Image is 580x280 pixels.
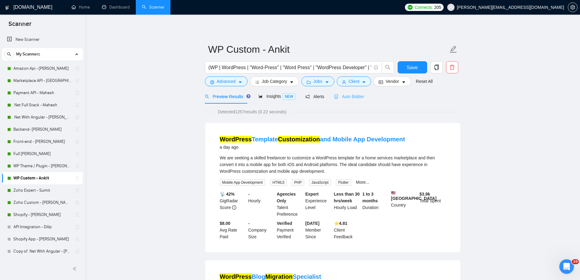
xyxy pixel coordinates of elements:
span: holder [75,151,80,156]
a: More... [356,180,369,185]
div: a day ago [220,144,405,151]
a: Backend- [PERSON_NAME] [13,123,71,136]
mark: Migration [265,273,293,280]
button: copy [431,61,443,73]
button: folderJobscaret-down [301,76,334,86]
span: holder [75,139,80,144]
span: search [382,65,394,70]
iframe: Intercom live chat [559,259,574,274]
input: Search Freelance Jobs... [209,64,371,71]
span: idcard [379,80,383,84]
span: JavaScript [309,179,331,186]
span: Connects: [415,4,433,11]
img: upwork-logo.png [408,5,413,10]
a: .Net With Angular - [PERSON_NAME] [13,111,71,123]
div: Client Feedback [333,220,361,240]
a: Shopify - [PERSON_NAME] [13,209,71,221]
div: Experience Level [304,191,333,218]
b: Agencies Only [277,192,296,203]
a: WordPressBlogMigrationSpecialist [220,273,321,280]
b: - [248,192,250,197]
span: holder [75,249,80,254]
span: caret-down [362,80,366,84]
span: holder [75,115,80,120]
b: $ 3.9k [420,192,430,197]
div: GigRadar Score [219,191,247,218]
span: Auto Bidder [334,94,364,99]
span: edit [449,45,457,53]
span: user [342,80,346,84]
div: Duration [361,191,390,218]
span: robot [334,94,338,99]
a: homeHome [72,5,90,10]
span: caret-down [238,80,242,84]
div: Avg Rate Paid [219,220,247,240]
span: info-circle [374,66,378,69]
a: New Scanner [7,34,78,46]
span: holder [75,188,80,193]
b: Less than 30 hrs/week [334,192,360,203]
span: search [205,94,209,99]
span: Preview Results [205,94,249,99]
span: 10 [572,259,579,264]
span: Insights [258,94,296,99]
span: caret-down [325,80,329,84]
button: delete [446,61,458,73]
span: delete [446,65,458,70]
span: caret-down [290,80,294,84]
span: Alerts [305,94,324,99]
span: Scanner [4,19,36,32]
a: Payment API - Mahesh [13,87,71,99]
span: double-left [72,266,79,272]
span: holder [75,200,80,205]
span: holder [75,164,80,168]
span: holder [75,78,80,83]
span: search [5,52,14,56]
a: Marketplace API - [GEOGRAPHIC_DATA] [13,75,71,87]
mark: WordPress [220,136,252,143]
span: Job Category [262,78,287,85]
span: holder [75,237,80,242]
button: search [382,61,394,73]
span: 205 [434,4,441,11]
button: barsJob Categorycaret-down [250,76,299,86]
span: Client [349,78,360,85]
button: Save [398,61,427,73]
a: Reset All [416,78,433,85]
span: holder [75,90,80,95]
button: settingAdvancedcaret-down [205,76,248,86]
span: holder [75,66,80,71]
a: dashboardDashboard [102,5,130,10]
input: Scanner name... [208,42,448,57]
span: area-chart [258,94,263,98]
a: WP Custom - Ankit [13,172,71,184]
div: We are seeking a skilled freelancer to customize a WordPress template for a home services marketp... [220,154,446,175]
span: holder [75,127,80,132]
a: Copy of .Net With Angular - [PERSON_NAME] [13,245,71,257]
a: WP Theme / Plugin - [PERSON_NAME] [13,160,71,172]
button: search [4,49,14,59]
span: copy [431,65,442,70]
img: logo [5,3,9,12]
a: Amazon Api - [PERSON_NAME] [13,62,71,75]
span: caret-down [402,80,406,84]
span: setting [210,80,214,84]
span: info-circle [232,205,236,210]
mark: WordPress [220,273,252,280]
span: holder [75,176,80,181]
b: - [248,221,250,226]
span: holder [75,103,80,108]
div: Tooltip anchor [246,94,251,99]
b: [DATE] [305,221,319,226]
span: Advanced [217,78,236,85]
span: My Scanners [16,48,40,60]
a: searchScanner [142,5,164,10]
span: folder [307,80,311,84]
span: Detected 1257 results (0.22 seconds) [214,108,291,115]
a: Zoho Expert - Sumit [13,184,71,197]
li: My Scanners [2,48,83,257]
a: .Net Full Stack - Mahesh [13,99,71,111]
div: Country [390,191,418,218]
span: Jobs [313,78,322,85]
li: New Scanner [2,34,83,46]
